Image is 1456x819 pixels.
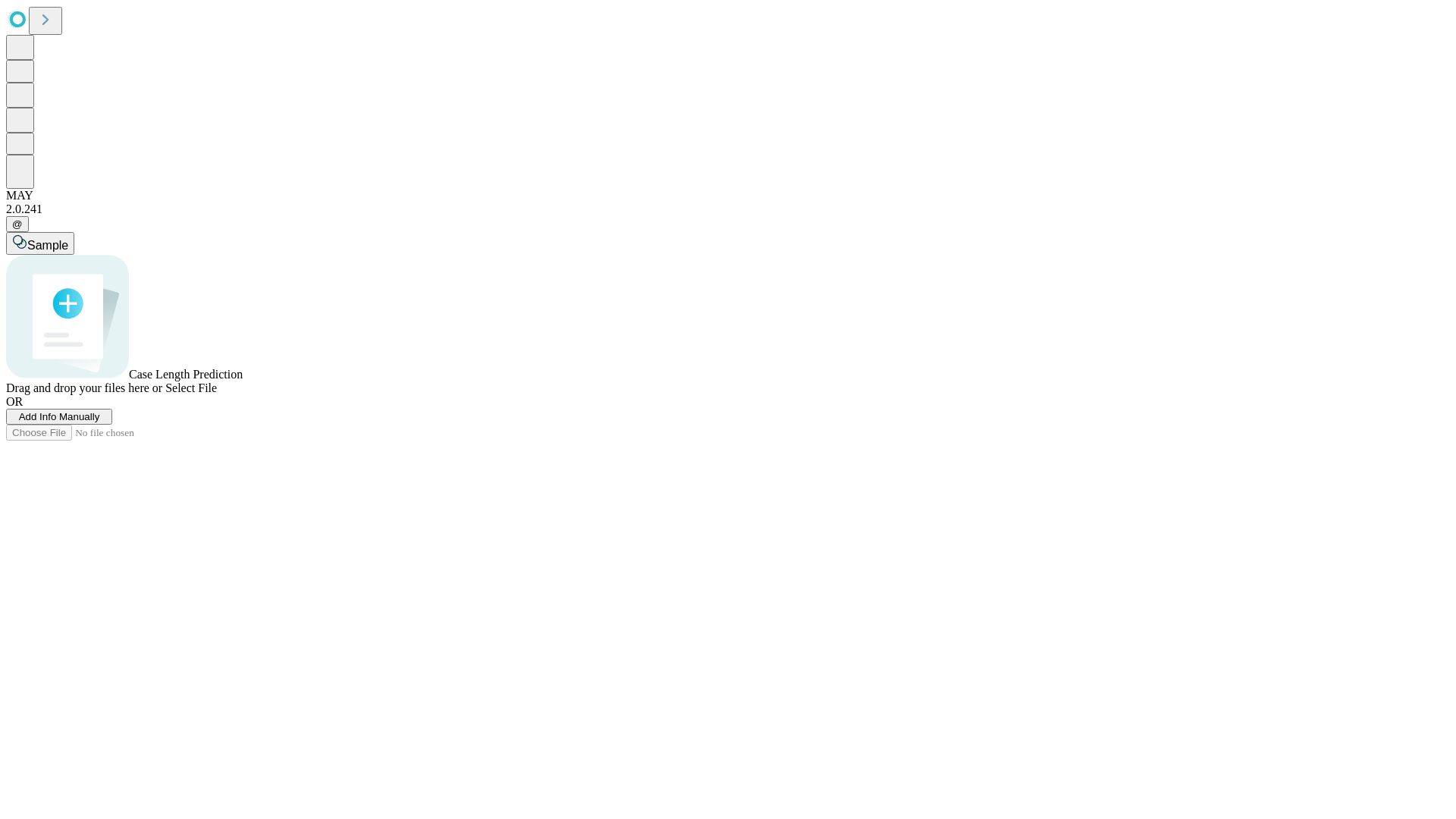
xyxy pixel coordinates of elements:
button: @ [6,216,29,232]
button: Add Info Manually [6,409,112,425]
span: OR [6,395,23,408]
span: @ [12,218,23,230]
div: 2.0.241 [6,202,1450,216]
span: Select File [165,381,217,394]
span: Sample [27,239,68,252]
div: MAY [6,189,1450,202]
button: Sample [6,232,74,255]
span: Case Length Prediction [129,368,243,381]
span: Add Info Manually [19,411,100,422]
span: Drag and drop your files here or [6,381,162,394]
